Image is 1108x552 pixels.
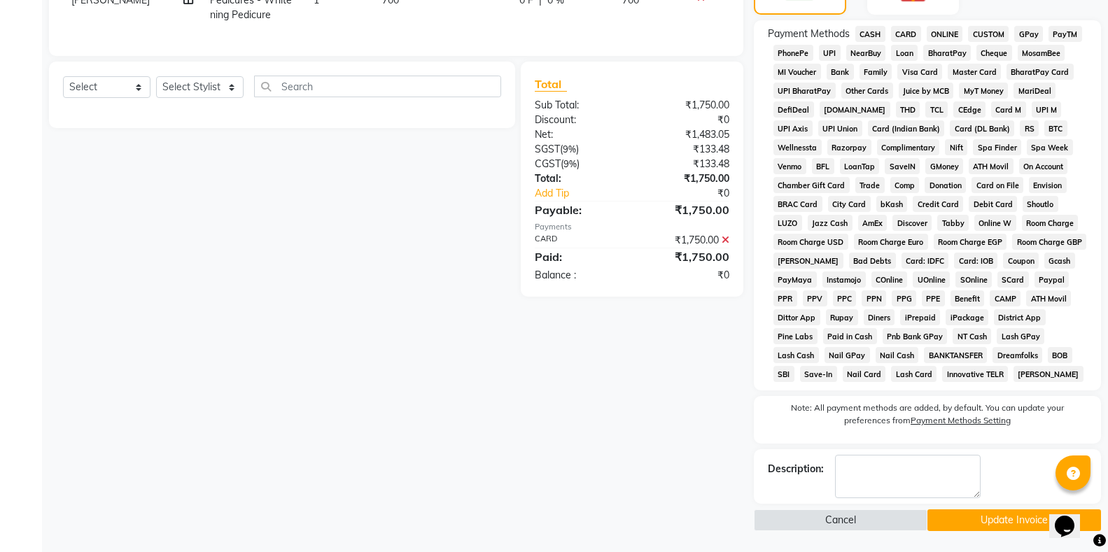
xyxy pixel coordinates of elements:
span: Spa Finder [973,139,1021,155]
span: CASH [855,26,885,42]
span: Card: IDFC [902,253,949,269]
span: Save-In [800,366,837,382]
span: CUSTOM [968,26,1009,42]
span: City Card [828,196,871,212]
span: Loan [891,45,918,61]
span: Master Card [948,64,1001,80]
span: Trade [855,177,885,193]
span: PayMaya [773,271,817,288]
div: ₹0 [650,186,740,201]
span: DefiDeal [773,101,814,118]
span: GMoney [925,158,963,174]
span: Payment Methods [768,27,850,41]
span: Card: IOB [954,253,997,269]
span: CARD [891,26,921,42]
div: Sub Total: [524,98,632,113]
span: Discover [892,215,932,231]
span: PPN [862,290,886,306]
span: 9% [563,143,576,155]
span: [PERSON_NAME] [1014,366,1084,382]
span: Card (Indian Bank) [868,120,945,136]
span: Lash Card [891,366,937,382]
span: Credit Card [913,196,963,212]
span: LUZO [773,215,802,231]
span: Venmo [773,158,806,174]
span: TCL [925,101,948,118]
span: BFL [812,158,834,174]
span: Wellnessta [773,139,822,155]
div: Balance : [524,268,632,283]
span: PPE [922,290,945,306]
span: District App [994,309,1046,325]
div: ₹1,750.00 [632,171,740,186]
span: Other Cards [841,83,893,99]
span: RS [1020,120,1039,136]
div: ( ) [524,157,632,171]
div: ₹1,750.00 [632,201,740,218]
span: SBI [773,366,794,382]
span: ATH Movil [969,158,1014,174]
span: Dreamfolks [993,347,1042,363]
span: PPR [773,290,797,306]
span: Tabby [937,215,969,231]
span: Bad Debts [849,253,896,269]
span: Nail Cash [876,347,919,363]
span: BharatPay [923,45,971,61]
span: MosamBee [1018,45,1065,61]
span: MI Voucher [773,64,821,80]
span: CAMP [990,290,1021,306]
div: ₹133.48 [632,142,740,157]
span: Dittor App [773,309,820,325]
div: ₹1,750.00 [632,98,740,113]
span: THD [896,101,920,118]
span: Chamber Gift Card [773,177,850,193]
span: UOnline [913,271,950,288]
span: 9% [563,158,577,169]
span: Spa Week [1027,139,1073,155]
span: Diners [864,309,895,325]
span: PayTM [1049,26,1082,42]
span: Room Charge Euro [854,234,928,250]
div: ₹133.48 [632,157,740,171]
span: Coupon [1003,253,1039,269]
span: Donation [925,177,966,193]
span: Room Charge [1022,215,1079,231]
span: AmEx [858,215,888,231]
span: Nail GPay [825,347,870,363]
span: Gcash [1044,253,1075,269]
span: [DOMAIN_NAME] [820,101,890,118]
span: MyT Money [959,83,1008,99]
label: Note: All payment methods are added, by default. You can update your preferences from [768,402,1087,432]
span: Pnb Bank GPay [883,328,948,344]
span: NearBuy [846,45,886,61]
button: Update Invoice [927,509,1101,531]
span: Benefit [951,290,985,306]
span: Innovative TELR [942,366,1008,382]
span: Card on File [972,177,1023,193]
span: Visa Card [897,64,942,80]
div: ₹0 [632,113,740,127]
div: Payable: [524,201,632,218]
span: Pine Labs [773,328,818,344]
span: Jazz Cash [808,215,853,231]
span: Rupay [826,309,858,325]
span: Nift [945,139,967,155]
span: Lash GPay [997,328,1044,344]
div: Payments [535,221,729,233]
div: Description: [768,462,824,476]
span: Envision [1029,177,1067,193]
span: PPC [833,290,857,306]
span: MariDeal [1014,83,1056,99]
span: Room Charge USD [773,234,848,250]
span: Cheque [976,45,1012,61]
span: CGST [535,157,561,170]
span: Total [535,77,567,92]
span: SCard [997,271,1029,288]
span: COnline [871,271,908,288]
span: Paypal [1035,271,1070,288]
span: Comp [890,177,920,193]
span: [PERSON_NAME] [773,253,843,269]
span: BharatPay Card [1007,64,1074,80]
div: CARD [524,233,632,248]
span: UPI BharatPay [773,83,836,99]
